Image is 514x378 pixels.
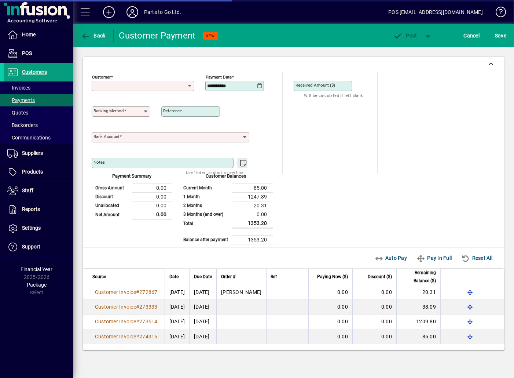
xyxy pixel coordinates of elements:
[317,273,348,281] span: Paying Now ($)
[414,251,455,265] button: Pay In Full
[27,282,47,288] span: Package
[22,169,43,175] span: Products
[4,238,73,256] a: Support
[381,289,392,295] span: 0.00
[139,304,158,310] span: 273333
[186,168,243,177] mat-hint: Use 'Enter' to start a new line
[22,206,40,212] span: Reports
[295,83,335,88] mat-label: Received Amount ($)
[4,219,73,237] a: Settings
[22,32,36,37] span: Home
[304,91,363,99] mat-hint: Will be calculated if left blank
[458,251,495,265] button: Reset All
[388,6,483,18] div: POS [EMAIL_ADDRESS][DOMAIN_NAME]
[180,201,232,210] td: 2 Months
[92,288,160,296] a: Customer Invoice#272867
[189,300,216,315] td: [DATE]
[169,304,185,310] span: [DATE]
[232,192,273,201] td: 1247.89
[464,30,480,41] span: Cancel
[4,200,73,219] a: Reports
[73,29,114,42] app-page-header-button: Back
[22,69,47,75] span: Customers
[422,304,436,310] span: 38.09
[95,334,136,339] span: Customer Invoice
[381,304,392,310] span: 0.00
[169,319,185,324] span: [DATE]
[390,29,421,42] button: Post
[180,192,232,201] td: 1 Month
[95,304,136,310] span: Customer Invoice
[22,150,43,156] span: Suppliers
[180,219,232,228] td: Total
[93,108,124,113] mat-label: Banking method
[92,192,132,201] td: Discount
[132,183,172,192] td: 0.00
[4,26,73,44] a: Home
[92,273,106,281] span: Source
[490,1,505,25] a: Knowledge Base
[22,225,41,231] span: Settings
[144,6,181,18] div: Parts to Go Ltd.
[337,304,348,310] span: 0.00
[4,131,73,144] a: Communications
[493,29,508,42] button: Save
[7,97,35,103] span: Payments
[4,81,73,94] a: Invoices
[139,319,158,324] span: 273514
[139,289,158,295] span: 272867
[232,183,273,192] td: 85.00
[271,273,277,281] span: Ref
[136,319,139,324] span: #
[93,134,120,139] mat-label: Bank Account
[92,317,160,326] a: Customer Invoice#273514
[92,183,132,192] td: Gross Amount
[216,285,266,300] td: [PERSON_NAME]
[139,334,158,339] span: 274916
[92,174,172,220] app-page-summary-card: Payment Summary
[97,6,121,19] button: Add
[136,334,139,339] span: #
[4,144,73,163] a: Suppliers
[22,244,40,250] span: Support
[7,110,28,116] span: Quotes
[180,183,232,192] td: Current Month
[337,334,348,339] span: 0.00
[169,289,185,295] span: [DATE]
[4,106,73,119] a: Quotes
[81,33,106,39] span: Back
[381,319,392,324] span: 0.00
[132,201,172,210] td: 0.00
[232,219,273,228] td: 1353.20
[4,44,73,63] a: POS
[406,33,410,39] span: P
[92,74,111,80] mat-label: Customer
[7,85,30,91] span: Invoices
[337,319,348,324] span: 0.00
[221,273,235,281] span: Order #
[79,29,107,42] button: Back
[180,210,232,219] td: 3 Months (and over)
[180,172,273,183] div: Customer Balances
[189,285,216,300] td: [DATE]
[21,266,53,272] span: Financial Year
[136,304,139,310] span: #
[121,6,144,19] button: Profile
[461,252,492,264] span: Reset All
[422,334,436,339] span: 85.00
[132,192,172,201] td: 0.00
[189,315,216,329] td: [DATE]
[92,332,160,341] a: Customer Invoice#274916
[194,273,212,281] span: Due Date
[169,273,179,281] span: Date
[163,108,182,113] mat-label: Reference
[22,50,32,56] span: POS
[416,252,452,264] span: Pay In Full
[7,135,51,141] span: Communications
[92,201,132,210] td: Unallocated
[92,172,172,183] div: Payment Summary
[422,289,436,295] span: 20.31
[4,94,73,106] a: Payments
[132,210,172,219] td: 0.00
[189,329,216,344] td: [DATE]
